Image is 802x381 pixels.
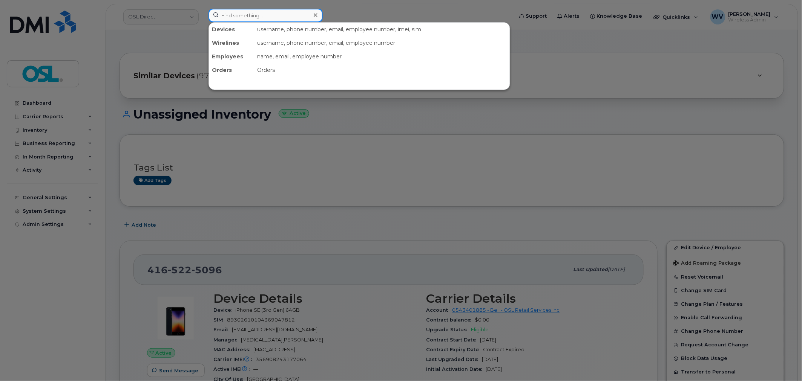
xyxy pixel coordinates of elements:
div: Orders [209,63,254,77]
div: name, email, employee number [254,50,510,63]
div: Orders [254,63,510,77]
div: Employees [209,50,254,63]
div: Devices [209,23,254,36]
div: username, phone number, email, employee number [254,36,510,50]
div: username, phone number, email, employee number, imei, sim [254,23,510,36]
div: Wirelines [209,36,254,50]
